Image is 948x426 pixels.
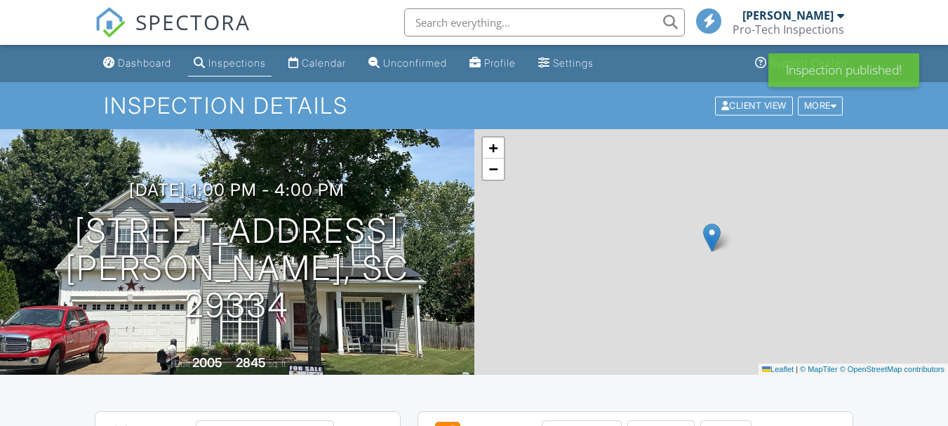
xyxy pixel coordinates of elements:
span: | [796,365,798,373]
a: © OpenStreetMap contributors [840,365,944,373]
h3: [DATE] 1:00 pm - 4:00 pm [129,180,345,199]
h1: [STREET_ADDRESS] [PERSON_NAME], SC 29334 [22,213,452,324]
img: The Best Home Inspection Software - Spectora [95,7,126,38]
a: Inspections [188,51,272,76]
div: Dashboard [118,57,171,69]
a: Zoom in [483,138,504,159]
a: Zoom out [483,159,504,180]
img: Marker [703,223,721,252]
div: 2845 [236,355,266,370]
span: − [488,160,498,178]
div: Unconfirmed [383,57,447,69]
div: Inspection published! [768,53,919,87]
div: Profile [484,57,516,69]
div: Calendar [302,57,346,69]
div: [PERSON_NAME] [742,8,834,22]
a: Settings [533,51,599,76]
a: © MapTiler [800,365,838,373]
span: sq. ft. [268,359,288,369]
h1: Inspection Details [104,93,844,118]
div: Settings [553,57,594,69]
div: Pro-Tech Inspections [733,22,844,36]
a: Profile [464,51,521,76]
div: 2005 [192,355,222,370]
div: Client View [715,96,793,115]
span: SPECTORA [135,7,251,36]
a: Client View [714,100,796,110]
a: SPECTORA [95,19,251,48]
a: Calendar [283,51,352,76]
a: Unconfirmed [363,51,453,76]
a: Dashboard [98,51,177,76]
a: Leaflet [762,365,794,373]
div: More [798,96,843,115]
span: Built [175,359,190,369]
span: + [488,139,498,157]
a: Support Center [749,51,850,76]
input: Search everything... [404,8,685,36]
div: Inspections [208,57,266,69]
